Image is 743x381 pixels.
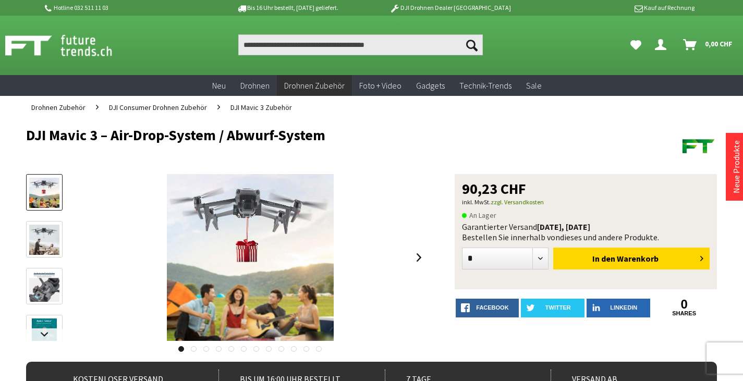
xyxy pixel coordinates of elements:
[456,299,519,317] a: facebook
[212,80,226,91] span: Neu
[26,127,579,143] h1: DJI Mavic 3 – Air-Drop-System / Abwurf-System
[526,80,542,91] span: Sale
[553,248,710,269] button: In den Warenkorb
[167,174,334,341] img: DJI Mavic 3 – Air-Drop-System / Abwurf-System
[5,32,135,58] img: Shop Futuretrends - zur Startseite wechseln
[652,310,716,317] a: shares
[625,34,647,55] a: Meine Favoriten
[462,222,710,242] div: Garantierter Versand Bestellen Sie innerhalb von dieses und andere Produkte.
[462,196,710,208] p: inkl. MwSt.
[462,209,496,222] span: An Lager
[651,34,675,55] a: Dein Konto
[352,75,409,96] a: Foto + Video
[206,2,369,14] p: Bis 16 Uhr bestellt, [DATE] geliefert.
[519,75,549,96] a: Sale
[109,103,207,112] span: DJI Consumer Drohnen Zubehör
[476,304,508,311] span: facebook
[416,80,445,91] span: Gadgets
[230,103,292,112] span: DJI Mavic 3 Zubehör
[359,80,401,91] span: Foto + Video
[491,198,544,206] a: zzgl. Versandkosten
[731,140,741,193] a: Neue Produkte
[43,2,206,14] p: Hotline 032 511 11 03
[284,80,345,91] span: Drohnen Zubehör
[652,299,716,310] a: 0
[225,96,297,119] a: DJI Mavic 3 Zubehör
[240,80,270,91] span: Drohnen
[545,304,571,311] span: twitter
[462,181,526,196] span: 90,23 CHF
[532,2,695,14] p: Kauf auf Rechnung
[31,103,86,112] span: Drohnen Zubehör
[233,75,277,96] a: Drohnen
[104,96,212,119] a: DJI Consumer Drohnen Zubehör
[521,299,584,317] a: twitter
[26,96,91,119] a: Drohnen Zubehör
[680,127,717,164] img: Futuretrends
[592,253,615,264] span: In den
[409,75,452,96] a: Gadgets
[679,34,738,55] a: Warenkorb
[537,222,590,232] b: [DATE], [DATE]
[277,75,352,96] a: Drohnen Zubehör
[461,34,483,55] button: Suchen
[452,75,519,96] a: Technik-Trends
[369,2,531,14] p: DJI Drohnen Dealer [GEOGRAPHIC_DATA]
[29,178,59,208] img: Vorschau: DJI Mavic 3 – Air-Drop-System / Abwurf-System
[617,253,659,264] span: Warenkorb
[238,34,483,55] input: Produkt, Marke, Kategorie, EAN, Artikelnummer…
[587,299,650,317] a: LinkedIn
[205,75,233,96] a: Neu
[459,80,511,91] span: Technik-Trends
[705,35,733,52] span: 0,00 CHF
[610,304,637,311] span: LinkedIn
